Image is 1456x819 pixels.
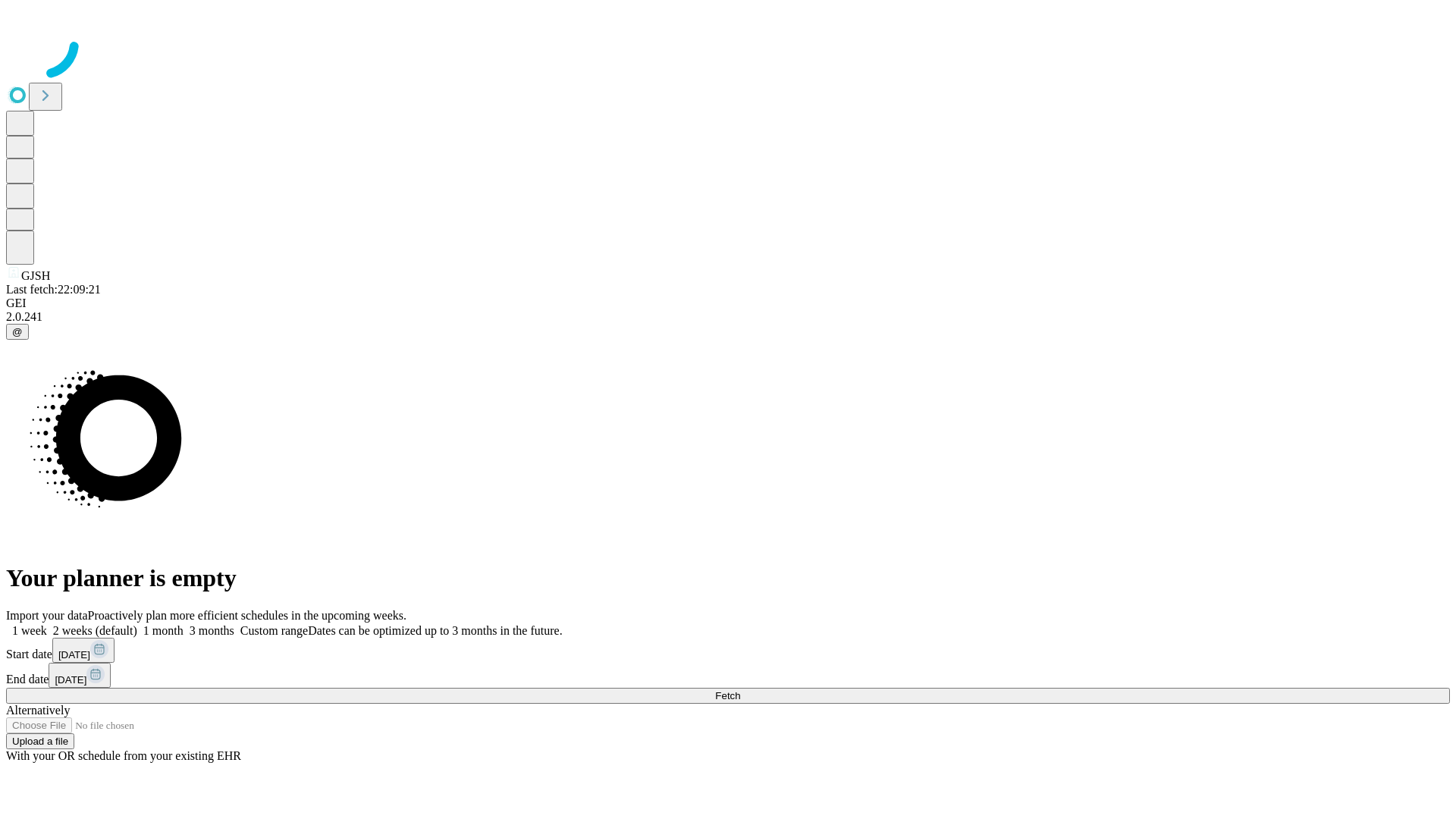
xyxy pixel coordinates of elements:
[12,326,23,337] span: @
[6,297,1450,310] div: GEI
[6,733,74,749] button: Upload a file
[53,624,137,637] span: 2 weeks (default)
[6,638,1450,663] div: Start date
[190,624,234,637] span: 3 months
[6,564,1450,592] h1: Your planner is empty
[21,269,50,282] span: GJSH
[6,749,241,762] span: With your OR schedule from your existing EHR
[49,663,111,688] button: [DATE]
[6,283,101,296] span: Last fetch: 22:09:21
[6,609,88,622] span: Import your data
[143,624,184,637] span: 1 month
[6,688,1450,704] button: Fetch
[55,674,86,686] span: [DATE]
[88,609,406,622] span: Proactively plan more efficient schedules in the upcoming weeks.
[6,663,1450,688] div: End date
[58,649,90,661] span: [DATE]
[715,690,740,701] span: Fetch
[12,624,47,637] span: 1 week
[240,624,308,637] span: Custom range
[52,638,115,663] button: [DATE]
[6,704,70,717] span: Alternatively
[6,324,29,340] button: @
[6,310,1450,324] div: 2.0.241
[308,624,562,637] span: Dates can be optimized up to 3 months in the future.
